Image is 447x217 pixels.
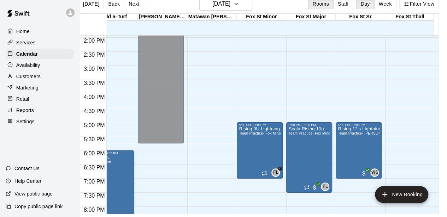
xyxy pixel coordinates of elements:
[16,118,35,125] p: Settings
[14,165,40,172] p: Contact Us
[82,207,107,213] span: 8:00 PM
[286,122,332,193] div: 5:00 PM – 7:30 PM: Scala Rising 10u
[324,182,329,191] span: Frank Loconte
[239,123,281,127] div: 5:00 PM – 7:00 PM
[82,179,107,185] span: 7:00 PM
[82,38,107,44] span: 2:00 PM
[16,107,34,114] p: Reports
[16,95,29,103] p: Retail
[371,169,378,176] span: WS
[14,203,63,210] p: Copy public page link
[82,94,107,100] span: 4:00 PM
[82,66,107,72] span: 3:00 PM
[274,168,280,177] span: Frank Loconte & 1 other
[370,168,379,177] div: Walter Siecinski
[288,123,330,127] div: 5:00 PM – 7:30 PM
[373,168,379,177] span: Walter Siecinski
[375,186,428,203] button: add
[187,14,237,20] div: Matawan [PERSON_NAME] Field
[288,131,331,135] span: Team Practice- Fox Minor
[321,182,329,191] div: Frank Loconte
[278,166,282,170] span: +1
[6,49,74,59] a: Calendar
[273,169,278,176] span: FL
[90,151,132,155] div: 6:00 PM – 9:00 PM
[261,170,267,176] span: Recurring event
[14,190,53,197] p: View public page
[239,131,282,135] span: Team Practice- Fox Minor
[16,73,41,80] p: Customers
[338,123,380,127] div: 5:00 PM – 7:00 PM
[286,14,336,20] div: Fox St Major
[82,108,107,114] span: 4:30 PM
[6,116,74,127] a: Settings
[82,165,107,170] span: 6:30 PM
[88,14,138,20] div: Field 5- turf
[237,122,283,179] div: 5:00 PM – 7:00 PM: Rising 9U Lightning Practice
[82,122,107,128] span: 5:00 PM
[16,28,30,35] p: Home
[6,60,74,70] a: Availability
[336,14,385,20] div: Fox St Sr
[14,178,41,185] p: Help Center
[336,122,382,179] div: 5:00 PM – 7:00 PM: Rising 12's Lightning
[16,84,39,91] p: Marketing
[6,94,74,104] a: Retail
[82,150,107,156] span: 6:00 PM
[237,14,286,20] div: Fox St Minor
[82,52,107,58] span: 2:30 PM
[6,82,74,93] a: Marketing
[360,170,367,177] span: All customers have paid
[82,136,107,142] span: 5:30 PM
[6,37,74,48] a: Services
[82,193,107,199] span: 7:30 PM
[6,71,74,82] a: Customers
[338,131,395,135] span: Team Practice- [PERSON_NAME]
[6,26,74,37] a: Home
[385,14,435,20] div: Fox St Tball
[138,14,187,20] div: [PERSON_NAME] Park Snack Stand
[304,185,310,190] span: Recurring event
[311,184,318,191] span: All customers have paid
[271,168,280,177] div: Frank Loconte
[16,50,38,57] p: Calendar
[16,62,40,69] p: Availability
[323,183,328,190] span: FL
[6,105,74,116] a: Reports
[16,39,36,46] p: Services
[82,80,107,86] span: 3:30 PM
